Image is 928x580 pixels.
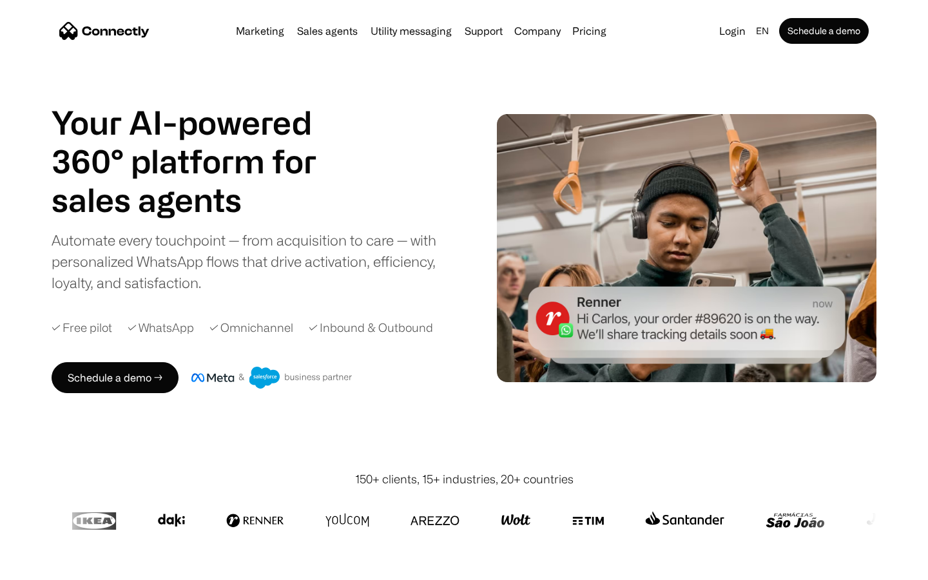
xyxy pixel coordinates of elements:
[756,22,769,40] div: en
[13,556,77,575] aside: Language selected: English
[309,319,433,336] div: ✓ Inbound & Outbound
[26,557,77,575] ul: Language list
[209,319,293,336] div: ✓ Omnichannel
[52,362,179,393] a: Schedule a demo →
[52,229,458,293] div: Automate every touchpoint — from acquisition to care — with personalized WhatsApp flows that driv...
[52,103,348,180] h1: Your AI-powered 360° platform for
[779,18,869,44] a: Schedule a demo
[52,180,348,219] h1: sales agents
[52,319,112,336] div: ✓ Free pilot
[355,470,574,488] div: 150+ clients, 15+ industries, 20+ countries
[231,26,289,36] a: Marketing
[128,319,194,336] div: ✓ WhatsApp
[365,26,457,36] a: Utility messaging
[567,26,612,36] a: Pricing
[292,26,363,36] a: Sales agents
[714,22,751,40] a: Login
[459,26,508,36] a: Support
[191,367,353,389] img: Meta and Salesforce business partner badge.
[514,22,561,40] div: Company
